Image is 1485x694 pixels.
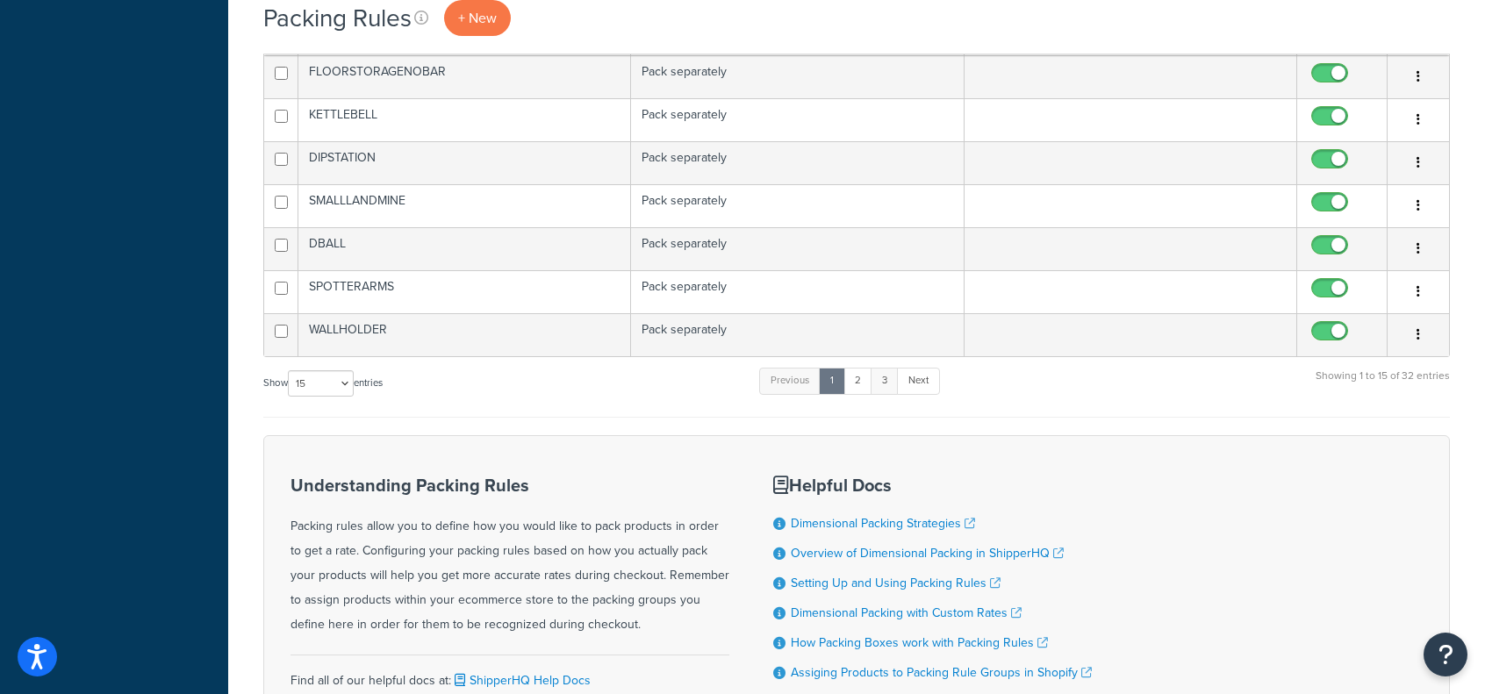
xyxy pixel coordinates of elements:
[791,544,1064,562] a: Overview of Dimensional Packing in ShipperHQ
[843,368,872,394] a: 2
[451,671,591,690] a: ShipperHQ Help Docs
[631,184,964,227] td: Pack separately
[819,368,845,394] a: 1
[631,98,964,141] td: Pack separately
[298,141,631,184] td: DIPSTATION
[791,633,1048,652] a: How Packing Boxes work with Packing Rules
[871,368,899,394] a: 3
[791,514,975,533] a: Dimensional Packing Strategies
[288,370,354,397] select: Showentries
[631,313,964,356] td: Pack separately
[631,55,964,98] td: Pack separately
[291,476,729,637] div: Packing rules allow you to define how you would like to pack products in order to get a rate. Con...
[298,313,631,356] td: WALLHOLDER
[298,270,631,313] td: SPOTTERARMS
[298,55,631,98] td: FLOORSTORAGENOBAR
[897,368,940,394] a: Next
[759,368,821,394] a: Previous
[291,655,729,693] div: Find all of our helpful docs at:
[298,184,631,227] td: SMALLLANDMINE
[791,604,1022,622] a: Dimensional Packing with Custom Rates
[458,8,497,28] span: + New
[631,270,964,313] td: Pack separately
[263,1,412,35] h1: Packing Rules
[1424,633,1467,676] button: Open Resource Center
[291,476,729,495] h3: Understanding Packing Rules
[773,476,1092,495] h3: Helpful Docs
[631,227,964,270] td: Pack separately
[791,574,1001,592] a: Setting Up and Using Packing Rules
[263,370,383,397] label: Show entries
[631,141,964,184] td: Pack separately
[298,227,631,270] td: DBALL
[1316,366,1450,404] div: Showing 1 to 15 of 32 entries
[298,98,631,141] td: KETTLEBELL
[791,663,1092,682] a: Assiging Products to Packing Rule Groups in Shopify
